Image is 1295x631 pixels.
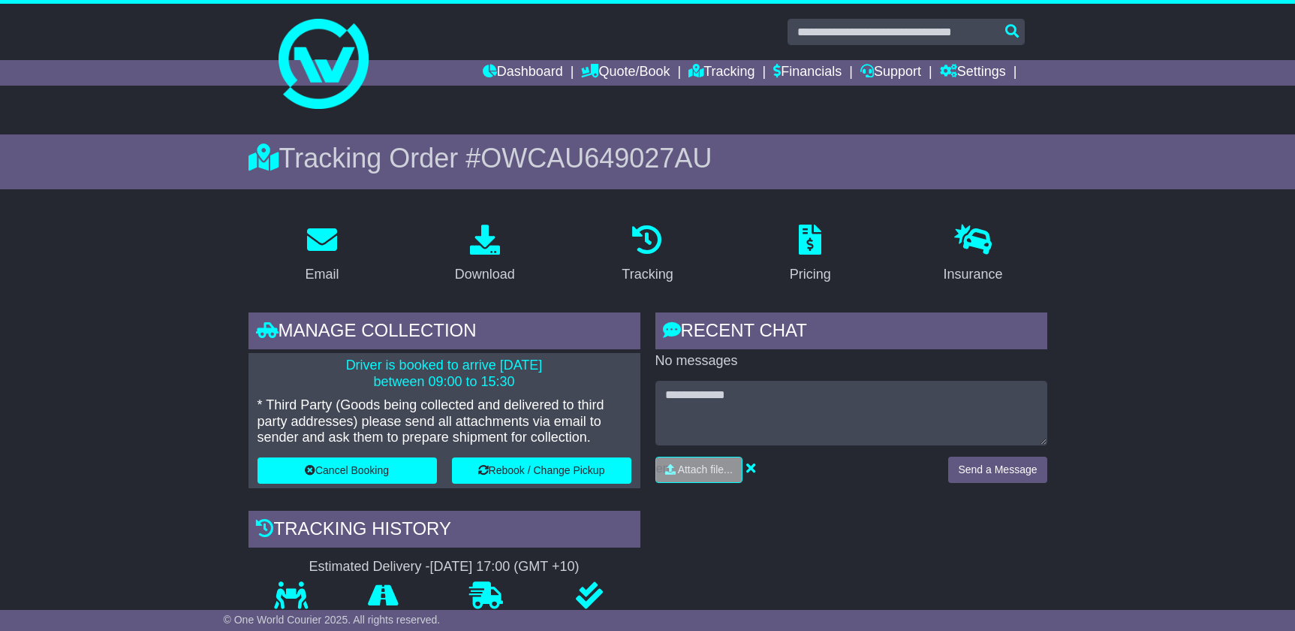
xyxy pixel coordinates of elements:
a: Quote/Book [581,60,670,86]
div: Pricing [790,264,831,285]
div: Tracking [622,264,673,285]
p: Driver is booked to arrive [DATE] between 09:00 to 15:30 [257,358,631,390]
div: Estimated Delivery - [248,559,640,575]
a: Tracking [612,219,682,290]
div: Tracking history [248,511,640,551]
p: * Third Party (Goods being collected and delivered to third party addresses) please send all atta... [257,397,631,446]
a: Insurance [934,219,1013,290]
p: No messages [655,353,1047,370]
div: [DATE] 17:00 (GMT +10) [430,559,580,575]
span: OWCAU649027AU [480,143,712,174]
span: © One World Courier 2025. All rights reserved. [224,614,441,626]
button: Cancel Booking [257,457,437,484]
a: Pricing [780,219,841,290]
div: RECENT CHAT [655,312,1047,353]
a: Email [295,219,348,290]
a: Support [860,60,921,86]
button: Rebook / Change Pickup [452,457,631,484]
div: Manage collection [248,312,640,353]
a: Download [445,219,525,290]
a: Dashboard [483,60,563,86]
div: Insurance [944,264,1003,285]
button: Send a Message [948,457,1047,483]
div: Download [455,264,515,285]
a: Tracking [688,60,754,86]
a: Financials [773,60,842,86]
div: Tracking Order # [248,142,1047,174]
a: Settings [940,60,1006,86]
div: Email [305,264,339,285]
